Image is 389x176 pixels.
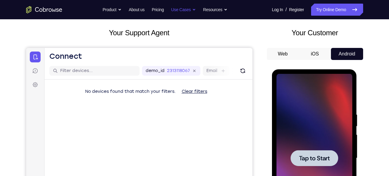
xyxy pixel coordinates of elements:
a: Register [289,4,304,16]
button: Product [103,4,122,16]
span: / [286,6,287,13]
button: Use Cases [171,4,196,16]
a: Pricing [152,4,164,16]
button: Tap to Start [19,81,66,97]
button: Android [331,48,363,60]
a: About us [129,4,144,16]
span: Tap to Start [27,86,58,92]
h2: Your Customer [267,27,363,38]
a: Try Online Demo [311,4,363,16]
a: Log In [272,4,283,16]
h2: Your Support Agent [26,27,252,38]
a: Go to the home page [26,6,62,13]
button: iOS [299,48,331,60]
button: Web [267,48,299,60]
button: Resources [203,4,227,16]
